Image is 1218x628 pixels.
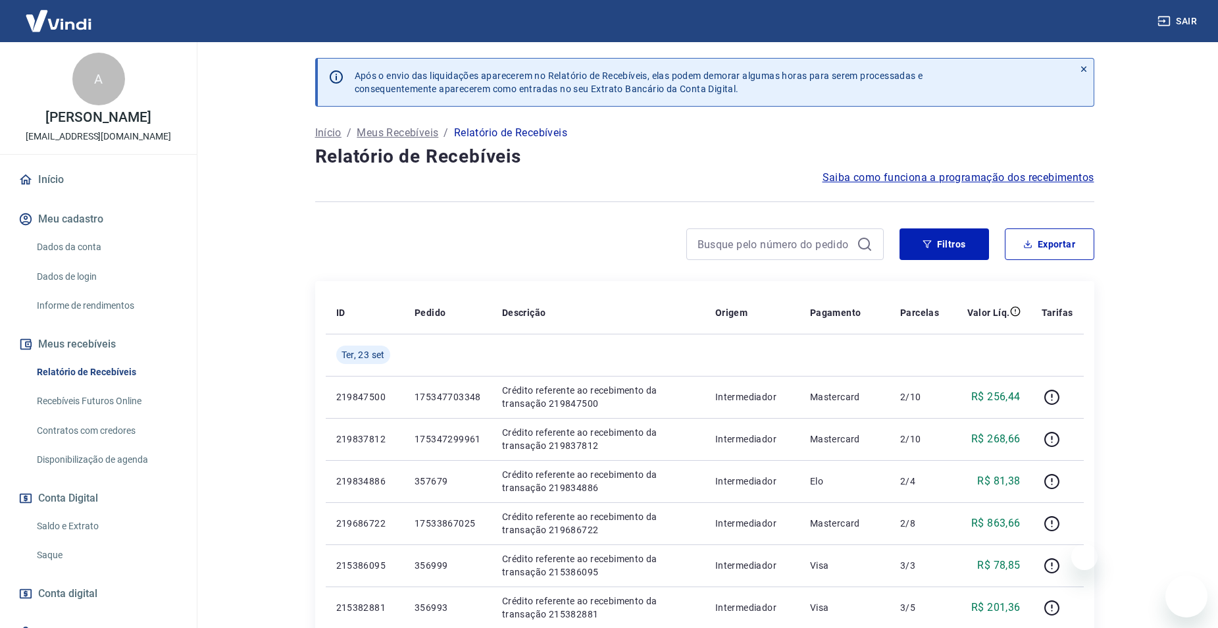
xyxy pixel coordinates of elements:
[900,306,939,319] p: Parcelas
[502,468,694,494] p: Crédito referente ao recebimento da transação 219834886
[415,601,481,614] p: 356993
[900,228,989,260] button: Filtros
[502,426,694,452] p: Crédito referente ao recebimento da transação 219837812
[502,510,694,536] p: Crédito referente ao recebimento da transação 219686722
[342,348,385,361] span: Ter, 23 set
[900,475,939,488] p: 2/4
[900,559,939,572] p: 3/3
[336,517,393,530] p: 219686722
[971,515,1021,531] p: R$ 863,66
[454,125,567,141] p: Relatório de Recebíveis
[32,446,181,473] a: Disponibilização de agenda
[16,330,181,359] button: Meus recebíveis
[32,359,181,386] a: Relatório de Recebíveis
[977,558,1020,573] p: R$ 78,85
[355,69,923,95] p: Após o envio das liquidações aparecerem no Relatório de Recebíveis, elas podem demorar algumas ho...
[900,517,939,530] p: 2/8
[502,306,546,319] p: Descrição
[336,475,393,488] p: 219834886
[715,306,748,319] p: Origem
[1042,306,1073,319] p: Tarifas
[16,484,181,513] button: Conta Digital
[810,306,861,319] p: Pagamento
[715,517,789,530] p: Intermediador
[1005,228,1094,260] button: Exportar
[810,432,879,446] p: Mastercard
[502,384,694,410] p: Crédito referente ao recebimento da transação 219847500
[32,542,181,569] a: Saque
[26,130,171,144] p: [EMAIL_ADDRESS][DOMAIN_NAME]
[971,389,1021,405] p: R$ 256,44
[336,390,393,404] p: 219847500
[336,306,345,319] p: ID
[502,552,694,579] p: Crédito referente ao recebimento da transação 215386095
[967,306,1010,319] p: Valor Líq.
[810,559,879,572] p: Visa
[45,111,151,124] p: [PERSON_NAME]
[32,388,181,415] a: Recebíveis Futuros Online
[38,585,97,603] span: Conta digital
[315,125,342,141] a: Início
[977,473,1020,489] p: R$ 81,38
[415,306,445,319] p: Pedido
[823,170,1094,186] a: Saiba como funciona a programação dos recebimentos
[715,390,789,404] p: Intermediador
[32,417,181,444] a: Contratos com credores
[715,432,789,446] p: Intermediador
[32,263,181,290] a: Dados de login
[16,1,101,41] img: Vindi
[415,390,481,404] p: 175347703348
[336,432,393,446] p: 219837812
[16,165,181,194] a: Início
[16,579,181,608] a: Conta digital
[1165,575,1207,617] iframe: Botão para abrir a janela de mensagens
[32,513,181,540] a: Saldo e Extrato
[72,53,125,105] div: A
[810,475,879,488] p: Elo
[900,390,939,404] p: 2/10
[1155,9,1202,34] button: Sair
[415,475,481,488] p: 357679
[900,601,939,614] p: 3/5
[971,431,1021,447] p: R$ 268,66
[810,517,879,530] p: Mastercard
[415,432,481,446] p: 175347299961
[357,125,438,141] a: Meus Recebíveis
[315,144,1094,170] h4: Relatório de Recebíveis
[16,205,181,234] button: Meu cadastro
[900,432,939,446] p: 2/10
[715,559,789,572] p: Intermediador
[415,517,481,530] p: 17533867025
[810,390,879,404] p: Mastercard
[715,601,789,614] p: Intermediador
[347,125,351,141] p: /
[32,234,181,261] a: Dados da conta
[698,234,851,254] input: Busque pelo número do pedido
[415,559,481,572] p: 356999
[1071,544,1098,570] iframe: Fechar mensagem
[502,594,694,621] p: Crédito referente ao recebimento da transação 215382881
[444,125,448,141] p: /
[32,292,181,319] a: Informe de rendimentos
[715,475,789,488] p: Intermediador
[336,559,393,572] p: 215386095
[971,600,1021,615] p: R$ 201,36
[810,601,879,614] p: Visa
[336,601,393,614] p: 215382881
